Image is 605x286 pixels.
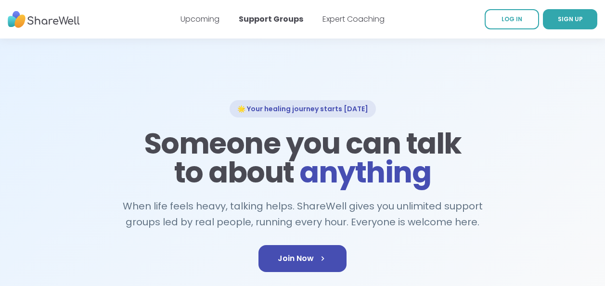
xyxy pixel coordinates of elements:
[543,9,597,29] a: SIGN UP
[558,15,583,23] span: SIGN UP
[118,198,488,230] h2: When life feels heavy, talking helps. ShareWell gives you unlimited support groups led by real pe...
[322,13,385,25] a: Expert Coaching
[230,100,376,117] div: 🌟 Your healing journey starts [DATE]
[239,13,303,25] a: Support Groups
[299,152,431,193] span: anything
[485,9,539,29] a: LOG IN
[180,13,219,25] a: Upcoming
[8,6,80,33] img: ShareWell Nav Logo
[502,15,522,23] span: LOG IN
[258,245,347,272] a: Join Now
[278,253,327,264] span: Join Now
[141,129,464,187] h1: Someone you can talk to about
